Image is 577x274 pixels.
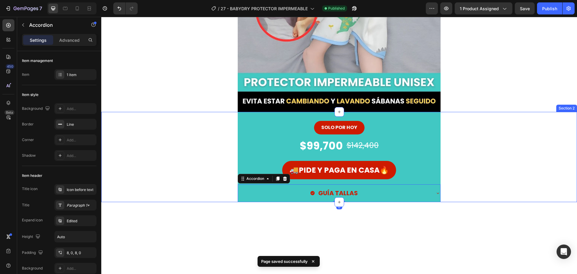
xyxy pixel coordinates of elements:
[515,2,535,14] button: Save
[520,6,530,11] span: Save
[542,5,557,12] div: Publish
[22,249,44,257] div: Padding
[188,148,197,159] strong: 🚚
[218,5,219,12] span: /
[67,137,95,143] div: Add...
[455,2,512,14] button: 1 product assigned
[221,5,308,12] span: 27 - BABYDRY PROTECTOR IMPERMEABLE
[235,188,241,192] div: 0
[22,122,34,127] div: Border
[198,122,242,137] div: $99,700
[245,123,278,134] div: $142,400
[181,144,295,162] button: <p><strong>🚚 </strong><span style="color:#FFFFFF;"><strong>PIDE Y PAGA EN CASA</strong></span><st...
[67,203,95,208] div: Paragraph 1*
[278,148,288,159] strong: 🔥
[29,21,80,29] p: Accordion
[537,2,562,14] button: Publish
[5,110,14,115] div: Beta
[22,105,51,113] div: Background
[460,5,499,12] span: 1 product assigned
[113,2,138,14] div: Undo/Redo
[67,250,95,256] div: 8, 0, 8, 0
[22,153,36,158] div: Shadow
[67,266,95,271] div: Add...
[144,159,164,165] div: Accordion
[59,37,80,43] p: Advanced
[213,104,263,118] button: <p><span style="background-color:rgba(255,255,255,0);color:#F4F4F4;"><strong>SOLO POR HOY</strong...
[22,266,43,271] div: Background
[557,245,571,259] div: Open Intercom Messenger
[22,72,29,77] div: Item
[67,153,95,159] div: Add...
[22,186,38,192] div: Title icon
[22,137,34,143] div: Corner
[67,106,95,112] div: Add...
[22,202,29,208] div: Title
[22,233,41,241] div: Height
[67,218,95,224] div: Edited
[30,37,47,43] p: Settings
[67,122,95,127] div: Line
[2,2,45,14] button: 7
[217,171,257,182] p: GUÍA TALLAS
[55,231,96,242] input: Auto
[22,173,42,178] div: Item header
[67,187,95,192] div: Icon before text
[328,6,345,11] span: Published
[197,148,278,159] strong: PIDE Y PAGA EN CASA
[22,217,43,223] div: Expand icon
[6,64,14,69] div: 450
[67,72,95,78] div: 1 item
[22,92,38,97] div: Item style
[261,258,308,264] p: Page saved successfully
[101,17,577,274] iframe: Design area
[39,5,42,12] p: 7
[456,89,475,94] div: Section 2
[22,58,53,63] div: Item management
[220,107,256,114] strong: SOLO POR HOY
